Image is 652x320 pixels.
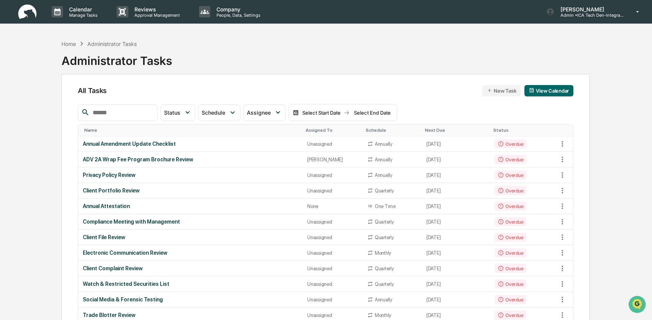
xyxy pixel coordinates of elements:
div: Annually [375,141,392,147]
span: Schedule [202,109,225,116]
p: Approval Management [128,13,184,18]
p: How can we help? [8,16,138,28]
div: Overdue [495,170,526,180]
td: [DATE] [422,136,490,152]
div: Monthly [375,312,391,318]
div: Unassigned [307,219,358,225]
div: Privacy Policy Review [83,172,298,178]
div: 🔎 [8,111,14,117]
div: Monthly [375,250,391,256]
img: calendar [529,88,534,93]
button: New Task [482,85,521,96]
a: 🗄️Attestations [52,93,97,106]
img: arrow right [344,110,350,116]
td: [DATE] [422,292,490,307]
td: [DATE] [422,199,490,214]
div: Overdue [495,202,526,211]
p: People, Data, Settings [210,13,264,18]
div: Home [62,41,76,47]
div: Select End Date [351,110,393,116]
img: calendar [293,110,299,116]
td: [DATE] [422,167,490,183]
div: Toggle SortBy [306,128,360,133]
div: Overdue [495,139,526,148]
div: We're available if you need us! [26,66,96,72]
a: 🔎Data Lookup [5,107,51,121]
div: Overdue [495,295,526,304]
div: Unassigned [307,266,358,271]
div: None [307,203,358,209]
div: Quarterly [375,188,394,194]
div: Annually [375,172,392,178]
p: Company [210,6,264,13]
div: Trade Blotter Review [83,312,298,318]
div: Administrator Tasks [87,41,137,47]
div: 🖐️ [8,96,14,102]
div: Quarterly [375,219,394,225]
div: Watch & Restricted Securities List [83,281,298,287]
button: View Calendar [524,85,573,96]
div: Client File Review [83,234,298,240]
td: [DATE] [422,183,490,199]
td: [DATE] [422,276,490,292]
div: Select Start Date [300,110,342,116]
p: Calendar [63,6,101,13]
span: Attestations [63,96,94,103]
div: Quarterly [375,281,394,287]
div: Unassigned [307,281,358,287]
div: Toggle SortBy [558,128,573,133]
div: Unassigned [307,297,358,303]
div: Overdue [495,279,526,288]
a: Powered byPylon [54,128,92,134]
div: Start new chat [26,58,125,66]
div: Annual Amendment Update Checklist [83,141,298,147]
div: Unassigned [307,188,358,194]
div: Quarterly [375,266,394,271]
div: ADV 2A Wrap Fee Program Brochure Review [83,156,298,162]
div: Compliance Meeting with Management [83,219,298,225]
img: logo [18,5,36,19]
div: Toggle SortBy [84,128,300,133]
div: Unassigned [307,172,358,178]
p: [PERSON_NAME] [554,6,625,13]
p: Admin • ICA Tech Den-Integrated Compliance Advisors [554,13,625,18]
img: 1746055101610-c473b297-6a78-478c-a979-82029cc54cd1 [8,58,21,72]
div: Overdue [495,217,526,226]
div: Social Media & Forensic Testing [83,296,298,303]
td: [DATE] [422,245,490,261]
td: [DATE] [422,152,490,167]
div: Unassigned [307,312,358,318]
div: Overdue [495,311,526,320]
div: Client Complaint Review [83,265,298,271]
div: Toggle SortBy [425,128,487,133]
td: [DATE] [422,261,490,276]
td: [DATE] [422,230,490,245]
div: Client Portfolio Review [83,188,298,194]
div: Overdue [495,155,526,164]
td: [DATE] [422,214,490,230]
span: Assignee [247,109,271,116]
div: Overdue [495,233,526,242]
span: Status [164,109,180,116]
div: One Time [375,203,396,209]
div: Annual Attestation [83,203,298,209]
div: Unassigned [307,250,358,256]
p: Manage Tasks [63,13,101,18]
span: Pylon [76,129,92,134]
div: Toggle SortBy [493,128,555,133]
span: Data Lookup [15,110,48,118]
button: Start new chat [129,60,138,69]
div: Electronic Communication Review [83,250,298,256]
div: Unassigned [307,141,358,147]
div: Annually [375,157,392,162]
div: Overdue [495,186,526,195]
div: Overdue [495,264,526,273]
div: Unassigned [307,235,358,240]
p: Reviews [128,6,184,13]
div: Toggle SortBy [366,128,419,133]
div: 🗄️ [55,96,61,102]
div: Administrator Tasks [62,48,172,68]
div: Annually [375,297,392,303]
